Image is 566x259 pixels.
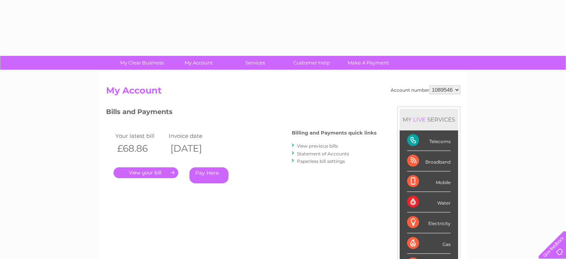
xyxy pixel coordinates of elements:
[297,151,349,157] a: Statement of Accounts
[407,192,451,212] div: Water
[113,167,178,178] a: .
[167,141,220,156] th: [DATE]
[407,151,451,171] div: Broadband
[407,171,451,192] div: Mobile
[297,158,345,164] a: Paperless bill settings
[391,85,460,94] div: Account number
[113,131,167,141] td: Your latest bill
[167,131,220,141] td: Invoice date
[407,130,451,151] div: Telecoms
[113,141,167,156] th: £68.86
[106,107,377,120] h3: Bills and Payments
[224,56,286,70] a: Services
[297,143,338,149] a: View previous bills
[400,109,458,130] div: MY SERVICES
[338,56,399,70] a: Make A Payment
[168,56,229,70] a: My Account
[407,233,451,254] div: Gas
[106,85,460,100] h2: My Account
[189,167,228,183] a: Pay Here
[281,56,342,70] a: Customer Help
[412,116,427,123] div: LIVE
[111,56,173,70] a: My Clear Business
[407,212,451,233] div: Electricity
[292,130,377,136] h4: Billing and Payments quick links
